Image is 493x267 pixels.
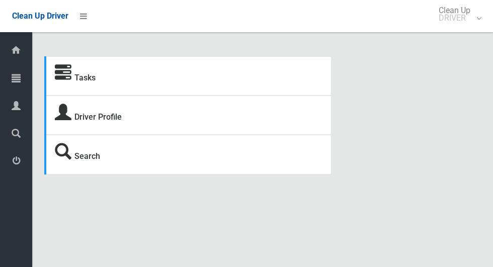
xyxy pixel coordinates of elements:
[74,151,100,161] a: Search
[12,11,68,21] span: Clean Up Driver
[74,73,96,82] a: Tasks
[74,112,122,122] a: Driver Profile
[434,7,480,22] span: Clean Up
[12,9,68,24] a: Clean Up Driver
[439,14,470,22] small: DRIVER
